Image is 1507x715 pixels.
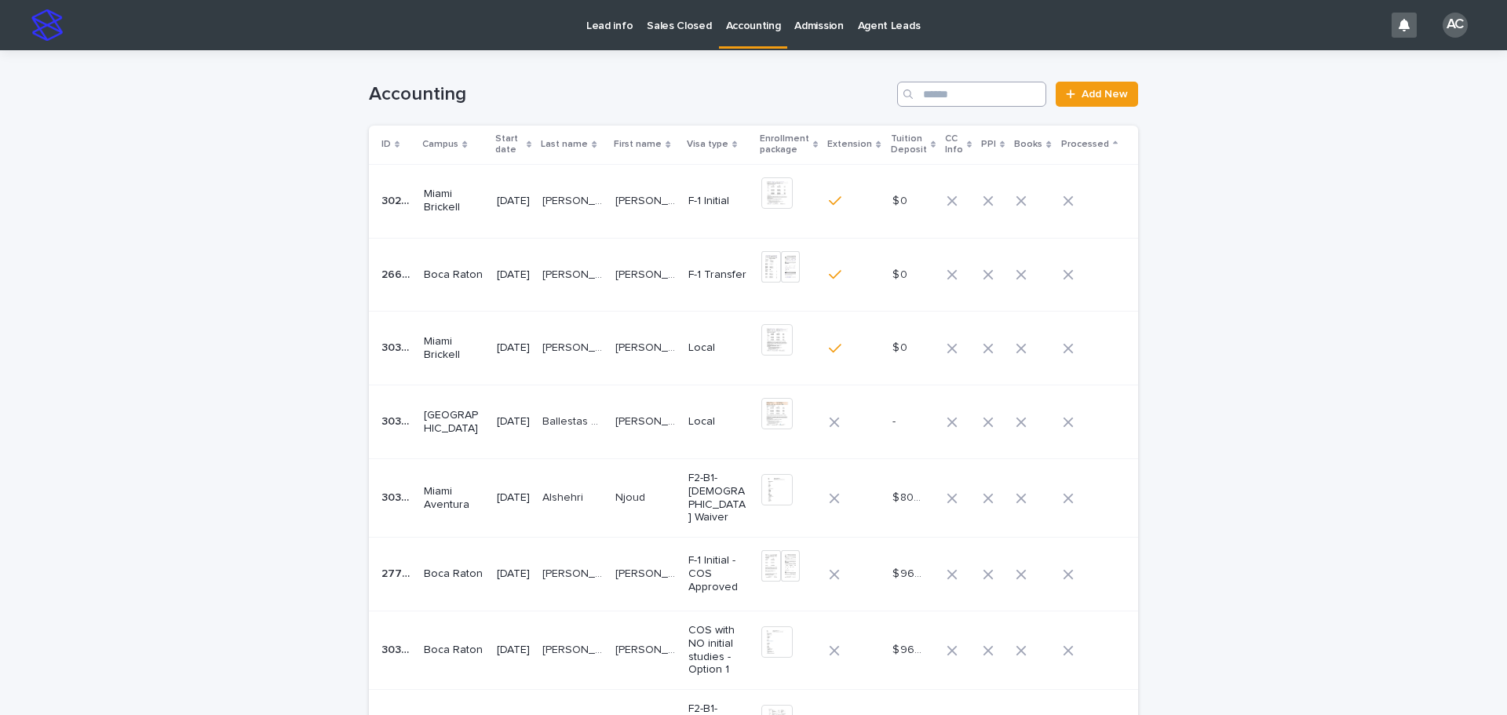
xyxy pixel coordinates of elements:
p: Start date [495,130,523,159]
input: Search [897,82,1046,107]
p: [GEOGRAPHIC_DATA] [424,409,484,436]
tr: 3036830368 Miami Aventura[DATE]AlshehriAlshehri NjoudNjoud F2-B1-[DEMOGRAPHIC_DATA] Waiver$ 800.0... [369,458,1143,537]
span: Add New [1082,89,1128,100]
p: Local [688,415,749,429]
tr: 3036530365 [GEOGRAPHIC_DATA][DATE]Ballestas ArrietaBallestas Arrieta [PERSON_NAME][PERSON_NAME] L... [369,385,1143,459]
p: [DATE] [497,644,530,657]
p: Freitas Dos Santos Da Rocha [542,640,606,657]
p: F-1 Transfer [688,268,749,282]
p: [DATE] [497,567,530,581]
p: PPI [981,136,996,153]
p: $ 800.00 [892,488,925,505]
p: Miami Aventura [424,485,484,512]
p: [DATE] [497,195,530,208]
p: 30366 [381,338,414,355]
p: ID [381,136,391,153]
a: Add New [1056,82,1138,107]
p: First name [614,136,662,153]
p: Processed [1061,136,1109,153]
p: - [892,412,899,429]
p: Luciana Aparecida [615,265,679,282]
p: 30365 [381,412,414,429]
p: Campus [422,136,458,153]
p: Boca Raton [424,268,484,282]
p: Extension [827,136,872,153]
p: Enrollment package [760,130,809,159]
p: Last name [541,136,588,153]
p: Miami Brickell [424,188,484,214]
p: Boca Raton [424,567,484,581]
div: AC [1443,13,1468,38]
p: Local [688,341,749,355]
tr: 3029330293 Miami Brickell[DATE][PERSON_NAME][PERSON_NAME] [PERSON_NAME][PERSON_NAME] F-1 Initial$... [369,164,1143,238]
p: Books [1014,136,1042,153]
p: [DATE] [497,415,530,429]
p: F2-B1-[DEMOGRAPHIC_DATA] Waiver [688,472,749,524]
p: 30378 [381,640,414,657]
p: F-1 Initial - COS Approved [688,554,749,593]
p: F-1 Initial [688,195,749,208]
p: Miami Brickell [424,335,484,362]
p: Visa type [687,136,728,153]
p: [PERSON_NAME] [542,192,606,208]
p: $ 0 [892,265,910,282]
h1: Accounting [369,83,891,106]
p: Yessica Julieth [615,338,679,355]
p: Ballestas Arrieta [542,412,606,429]
tr: 2661626616 Boca Raton[DATE][PERSON_NAME][PERSON_NAME] [PERSON_NAME][PERSON_NAME] F-1 Transfer$ 0$ 0 [369,238,1143,312]
p: Alshehri [542,488,586,505]
p: [PERSON_NAME] [615,192,679,208]
p: Tuition Deposit [891,130,927,159]
p: Vazquez Medina [542,564,606,581]
p: 30293 [381,192,414,208]
p: 26616 [381,265,414,282]
p: 30368 [381,488,414,505]
tr: 3036630366 Miami Brickell[DATE][PERSON_NAME][PERSON_NAME] [PERSON_NAME] [PERSON_NAME][PERSON_NAME... [369,312,1143,385]
p: Ramirez Diaz [542,338,606,355]
p: [DATE] [497,491,530,505]
img: stacker-logo-s-only.png [31,9,63,41]
p: $ 960.00 [892,640,925,657]
tr: 3037830378 Boca Raton[DATE][PERSON_NAME] Dos [PERSON_NAME][PERSON_NAME] Dos [PERSON_NAME] [PERSON... [369,611,1143,689]
tr: 2779527795 Boca Raton[DATE][PERSON_NAME][PERSON_NAME] [PERSON_NAME][PERSON_NAME] F-1 Initial - CO... [369,538,1143,611]
p: Njoud [615,488,648,505]
p: COS with NO initial studies - Option 1 [688,624,749,677]
p: [DATE] [497,341,530,355]
p: Katia Aparecida [615,640,679,657]
p: $ 0 [892,192,910,208]
p: $ 960.00 [892,564,925,581]
p: [DATE] [497,268,530,282]
p: Avelar Figueiredo [542,265,606,282]
p: 27795 [381,564,414,581]
p: Alvaro Javier [615,412,679,429]
p: $ 0 [892,338,910,355]
p: Boca Raton [424,644,484,657]
p: [PERSON_NAME] [615,564,679,581]
p: CC Info [945,130,963,159]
